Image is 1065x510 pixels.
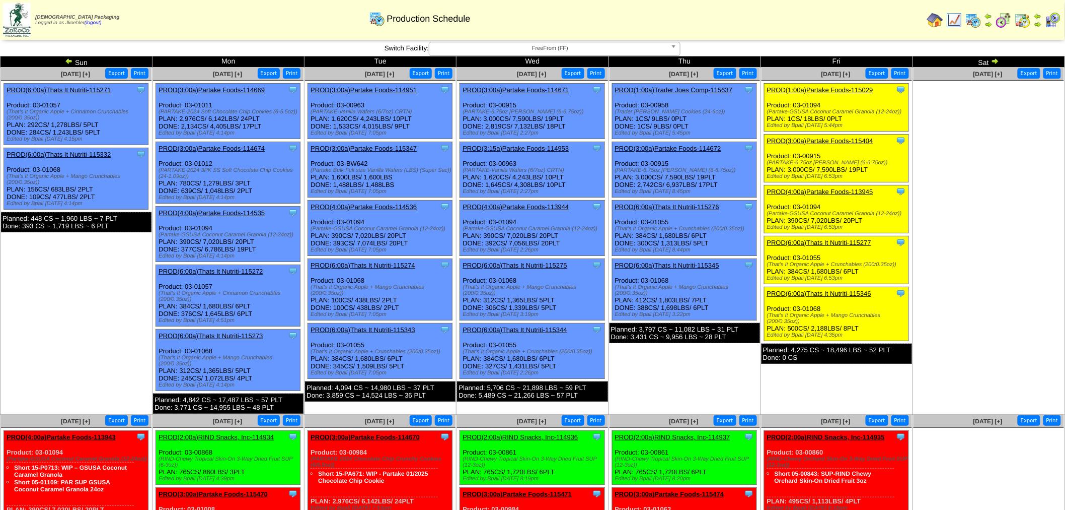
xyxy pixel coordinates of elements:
[760,56,912,68] td: Fri
[288,85,298,95] img: Tooltip
[463,145,569,152] a: PROD(3:15a)Partake Foods-114953
[1043,68,1061,79] button: Print
[283,68,300,79] button: Print
[463,370,604,376] div: Edited by Bpali [DATE] 2:26pm
[1034,20,1042,28] img: arrowright.gif
[288,208,298,218] img: Tooltip
[996,12,1012,28] img: calendarblend.gif
[463,130,604,136] div: Edited by Bpali [DATE] 2:27pm
[213,71,242,78] a: [DATE] [+]
[318,470,428,484] a: Short 15-PA671: WIP - Partake 01/2025 Chocolate Chip Cookie
[1045,12,1061,28] img: calendarcustomer.gif
[764,287,908,341] div: Product: 03-01068 PLAN: 500CS / 2,188LBS / 8PLT
[369,11,385,27] img: calendarprod.gif
[821,71,851,78] a: [DATE] [+]
[61,418,90,425] a: [DATE] [+]
[866,68,888,79] button: Export
[973,418,1003,425] a: [DATE] [+]
[463,167,604,173] div: (PARTAKE-Vanilla Wafers (6/7oz) CRTN)
[159,130,300,136] div: Edited by Bpali [DATE] 4:14pm
[457,381,607,402] div: Planned: 5,706 CS ~ 21,898 LBS ~ 59 PLT Done: 5,489 CS ~ 21,266 LBS ~ 57 PLT
[311,456,452,468] div: (PARTAKE 2024 Chocolate Chip Crunchy Cookies (6/5.5oz))
[714,68,736,79] button: Export
[463,86,569,94] a: PROD(3:00a)Partake Foods-114671
[159,253,300,259] div: Edited by Bpali [DATE] 4:14pm
[463,433,578,441] a: PROD(2:00a)RIND Snacks, Inc-114936
[592,202,602,212] img: Tooltip
[615,86,733,94] a: PROD(1:00a)Trader Joes Comp-115637
[615,247,756,253] div: Edited by Bpali [DATE] 8:44pm
[1015,12,1031,28] img: calendarinout.gif
[311,167,452,173] div: (Partake Bulk Full size Vanilla Wafers (LBS) (Super Sac))
[973,71,1003,78] a: [DATE] [+]
[440,202,450,212] img: Tooltip
[311,226,452,232] div: (Partake-GSUSA Coconut Caramel Granola (12-24oz))
[767,290,871,297] a: PROD(6:00a)Thats It Nutriti-115346
[7,201,148,207] div: Edited by Bpali [DATE] 4:14pm
[615,456,756,468] div: (RIND-Chewy Tropical Skin-On 3-Way Dried Fruit SUP (12-3oz))
[463,490,572,498] a: PROD(3:00a)Partake Foods-115471
[159,145,265,152] a: PROD(3:00a)Partake Foods-114674
[762,344,912,364] div: Planned: 4,275 CS ~ 18,496 LBS ~ 52 PLT Done: 0 CS
[592,432,602,442] img: Tooltip
[517,71,546,78] a: [DATE] [+]
[669,418,699,425] a: [DATE] [+]
[159,456,300,468] div: (RIND-Chewy Tropical Skin-On 3-Way Dried Fruit SUP (6-3oz))
[463,247,604,253] div: Edited by Bpali [DATE] 2:26pm
[463,349,604,355] div: (That's It Organic Apple + Crunchables (200/0.35oz))
[435,415,452,426] button: Print
[615,109,756,115] div: (Trader [PERSON_NAME] Cookies (24-6oz))
[288,489,298,499] img: Tooltip
[517,418,546,425] span: [DATE] [+]
[7,151,111,158] a: PROD(6:00a)Thats It Nutriti-115332
[764,84,908,132] div: Product: 03-01094 PLAN: 1CS / 18LBS / 0PLT
[610,323,760,343] div: Planned: 3,797 CS ~ 11,082 LBS ~ 31 PLT Done: 3,431 CS ~ 9,956 LBS ~ 28 PLT
[159,290,300,302] div: (That's It Organic Apple + Cinnamon Crunchables (200/0.35oz))
[821,418,851,425] a: [DATE] [+]
[105,68,128,79] button: Export
[744,143,754,153] img: Tooltip
[435,68,452,79] button: Print
[615,311,756,317] div: Edited by Bpali [DATE] 3:22pm
[311,247,452,253] div: Edited by Bpali [DATE] 7:05pm
[1,212,151,232] div: Planned: 448 CS ~ 1,960 LBS ~ 7 PLT Done: 393 CS ~ 1,719 LBS ~ 6 PLT
[767,433,885,441] a: PROD(2:00a)RIND Snacks, Inc-114935
[764,185,908,233] div: Product: 03-01094 PLAN: 390CS / 7,020LBS / 20PLT
[739,415,757,426] button: Print
[308,259,452,321] div: Product: 03-01068 PLAN: 100CS / 438LBS / 2PLT DONE: 100CS / 438LBS / 2PLT
[156,207,300,262] div: Product: 03-01094 PLAN: 390CS / 7,020LBS / 20PLT DONE: 377CS / 6,786LBS / 19PLT
[1018,415,1040,426] button: Export
[739,68,757,79] button: Print
[159,382,300,388] div: Edited by Bpali [DATE] 4:14pm
[159,195,300,201] div: Edited by Bpali [DATE] 4:14pm
[14,464,127,478] a: Short 15-P0713: WIP – GSUSA Coconut Caramel Granola
[744,432,754,442] img: Tooltip
[7,173,148,185] div: (That's It Organic Apple + Mango Crunchables (200/0.35oz))
[767,456,908,468] div: (RIND-Chewy Orchard Skin-On 3-Way Dried Fruit SUP (12-3oz))
[1,56,153,68] td: Sun
[387,14,470,24] span: Production Schedule
[433,42,667,54] span: FreeFrom (FF)
[744,489,754,499] img: Tooltip
[592,85,602,95] img: Tooltip
[767,224,908,230] div: Edited by Bpali [DATE] 6:53pm
[159,490,268,498] a: PROD(3:00a)Partake Foods-115470
[136,432,146,442] img: Tooltip
[767,275,908,281] div: Edited by Bpali [DATE] 6:53pm
[159,332,263,340] a: PROD(6:00a)Thats It Nutriti-115273
[159,86,265,94] a: PROD(3:00a)Partake Foods-114669
[767,332,908,338] div: Edited by Bpali [DATE] 4:35pm
[767,109,908,115] div: (Partake-GSUSA Coconut Caramel Granola (12-24oz))
[460,201,604,256] div: Product: 03-01094 PLAN: 390CS / 7,020LBS / 20PLT DONE: 392CS / 7,056LBS / 20PLT
[61,71,90,78] a: [DATE] [+]
[288,331,298,341] img: Tooltip
[891,415,909,426] button: Print
[305,381,455,402] div: Planned: 4,094 CS ~ 14,980 LBS ~ 37 PLT Done: 3,859 CS ~ 14,524 LBS ~ 36 PLT
[311,284,452,296] div: (That's It Organic Apple + Mango Crunchables (200/0.35oz))
[258,68,280,79] button: Export
[463,226,604,232] div: (Partake-GSUSA Coconut Caramel Granola (12-24oz))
